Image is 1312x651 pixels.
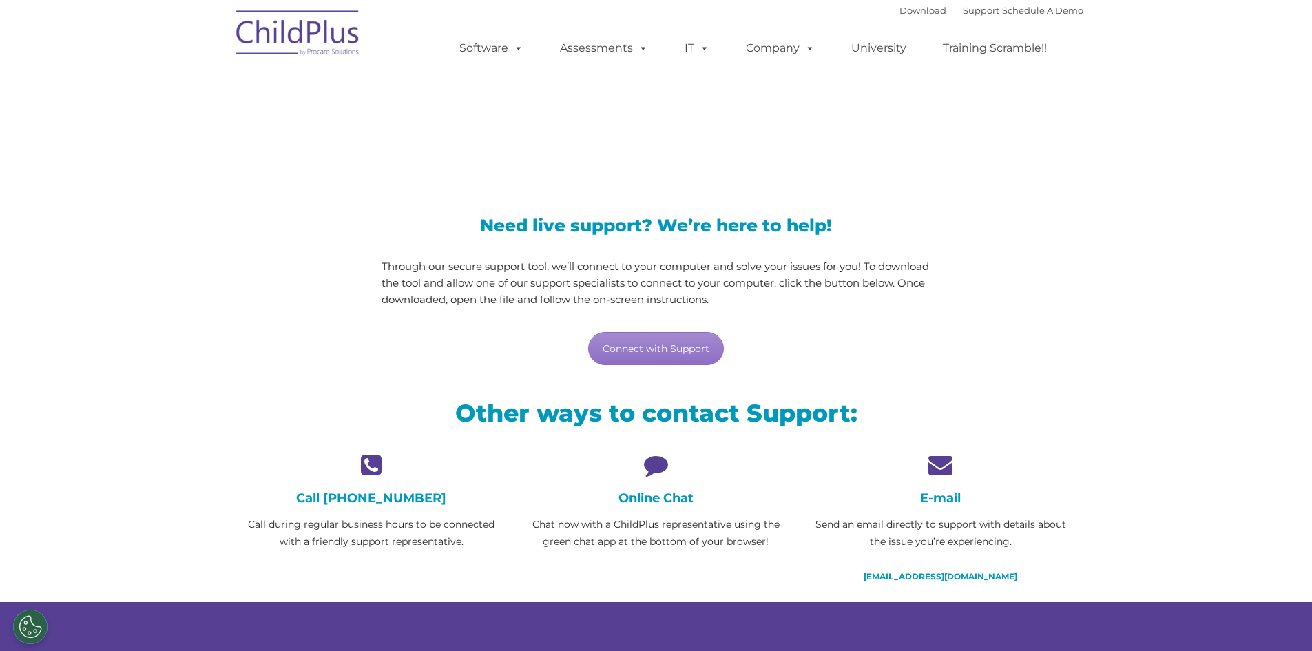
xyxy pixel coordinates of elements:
img: ChildPlus by Procare Solutions [229,1,367,70]
a: Company [732,34,829,62]
h4: Call [PHONE_NUMBER] [240,490,503,506]
p: Chat now with a ChildPlus representative using the green chat app at the bottom of your browser! [524,516,788,550]
p: Call during regular business hours to be connected with a friendly support representative. [240,516,503,550]
font: | [899,5,1083,16]
p: Through our secure support tool, we’ll connect to your computer and solve your issues for you! To... [382,258,930,308]
a: University [837,34,920,62]
a: Download [899,5,946,16]
h4: E-mail [809,490,1072,506]
h4: Online Chat [524,490,788,506]
button: Cookies Settings [13,610,48,644]
a: Schedule A Demo [1002,5,1083,16]
a: Support [963,5,999,16]
a: Software [446,34,537,62]
h3: Need live support? We’re here to help! [382,217,930,234]
a: [EMAIL_ADDRESS][DOMAIN_NAME] [864,571,1017,581]
a: Assessments [546,34,662,62]
p: Send an email directly to support with details about the issue you’re experiencing. [809,516,1072,550]
a: IT [671,34,723,62]
h2: Other ways to contact Support: [240,397,1073,428]
a: Training Scramble!! [929,34,1061,62]
span: LiveSupport with SplashTop [240,99,755,141]
a: Connect with Support [588,332,724,365]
